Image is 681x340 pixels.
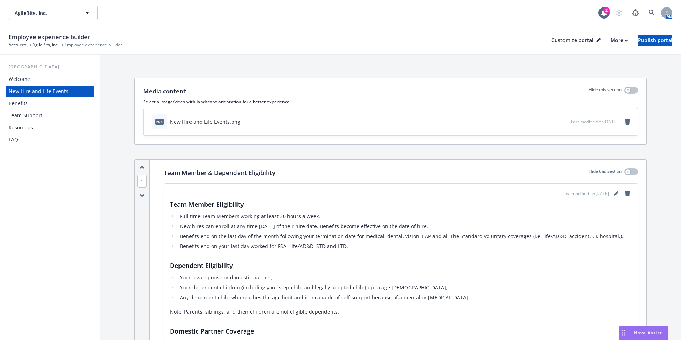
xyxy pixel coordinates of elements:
button: More [602,35,636,46]
a: Resources [6,122,94,133]
div: New Hire and Life Events [9,86,68,97]
li: Any dependent child who reaches the age limit and is incapable of self-support because of a menta... [178,293,632,302]
li: Benefits end on the last day of the month following your termination date for medical, dental, vi... [178,232,632,241]
h3: Domestic Partner Coverage [170,326,632,336]
p: Hide this section [589,87,622,96]
div: More [610,35,628,46]
a: AgileBits, Inc. [32,42,59,48]
button: AgileBits, Inc. [9,6,98,20]
a: editPencil [612,189,620,198]
span: Employee experience builder [64,42,122,48]
p: Hide this section [589,168,622,177]
li: Your dependent children (including your step-child and legally adopted child) up to age [DEMOGRAP... [178,283,632,292]
li: New hires can enroll at any time [DATE] of their hire date. Benefits become effective on the date... [178,222,632,231]
button: Customize portal [551,35,601,46]
span: Last modified on [DATE] [562,190,609,197]
div: Welcome [9,73,30,85]
p: Select a image/video with landscape orientation for a better experience [143,99,638,105]
div: 2 [603,7,610,14]
p: Note: Parents, siblings, and their children are not eligible dependents. [170,308,632,316]
a: Accounts [9,42,27,48]
button: download file [550,118,556,125]
span: Nova Assist [634,330,662,336]
p: Media content [143,87,186,96]
a: remove [623,189,632,198]
button: Publish portal [638,35,672,46]
li: Full time Team Members working at least 30 hours a week. [178,212,632,221]
div: Benefits [9,98,28,109]
a: Benefits [6,98,94,109]
li: Benefits end on your last day worked for FSA, Life/AD&D, STD and LTD. [178,242,632,251]
a: Report a Bug [628,6,643,20]
span: AgileBits, Inc. [15,9,76,17]
button: preview file [562,118,568,125]
button: 1 [137,177,147,185]
a: Start snowing [612,6,626,20]
button: Nova Assist [619,326,668,340]
h3: Dependent Eligibility [170,261,632,271]
div: Team Support [9,110,42,121]
a: remove [623,118,632,126]
a: FAQs [6,134,94,145]
a: New Hire and Life Events [6,86,94,97]
span: png [155,119,164,124]
p: Team Member & Dependent Eligibility [164,168,275,177]
div: Resources [9,122,33,133]
span: 1 [137,175,147,188]
li: Your legal spouse or domestic partner; [178,273,632,282]
span: Employee experience builder [9,32,90,42]
div: Drag to move [619,326,628,340]
h3: Team Member Eligibility [170,199,632,209]
a: Search [645,6,659,20]
div: New Hire and Life Events.png [170,118,240,125]
span: Last modified on [DATE] [571,119,618,125]
div: FAQs [9,134,21,145]
a: Welcome [6,73,94,85]
div: [GEOGRAPHIC_DATA] [6,63,94,71]
a: Team Support [6,110,94,121]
